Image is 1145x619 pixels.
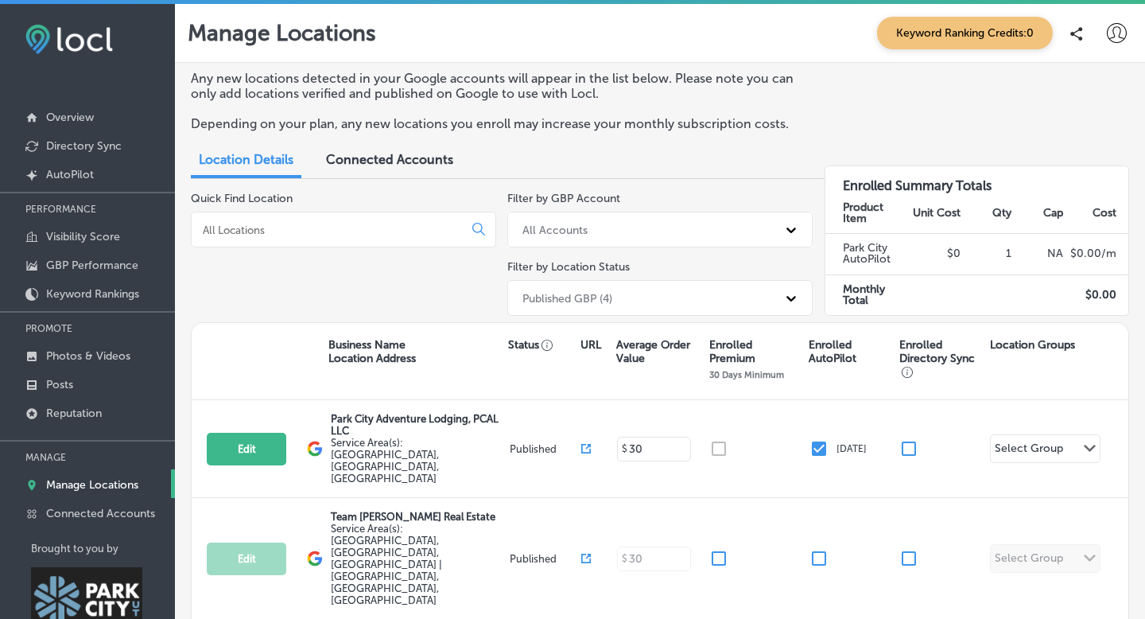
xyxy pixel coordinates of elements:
[1064,274,1128,315] td: $ 0.00
[46,139,122,153] p: Directory Sync
[836,443,867,454] p: [DATE]
[961,193,1012,234] th: Qty
[507,260,630,274] label: Filter by Location Status
[46,349,130,363] p: Photos & Videos
[995,442,1063,460] div: Select Group
[307,441,323,457] img: logo
[191,116,801,131] p: Depending on your plan, any new locations you enroll may increase your monthly subscription costs.
[910,234,961,274] td: $0
[510,553,581,565] p: Published
[825,274,910,315] td: Monthly Total
[46,287,139,301] p: Keyword Rankings
[1012,193,1063,234] th: Cap
[25,25,113,54] img: fda3e92497d09a02dc62c9cd864e3231.png
[1064,193,1128,234] th: Cost
[990,338,1075,352] p: Location Groups
[46,507,155,520] p: Connected Accounts
[188,20,376,46] p: Manage Locations
[328,338,416,365] p: Business Name Location Address
[522,291,612,305] div: Published GBP (4)
[510,443,581,455] p: Published
[31,543,175,555] p: Brought to you by
[326,152,453,167] span: Connected Accounts
[825,234,910,274] td: Park City AutoPilot
[709,338,801,365] p: Enrolled Premium
[46,111,94,124] p: Overview
[207,543,286,575] button: Edit
[331,413,506,437] p: Park City Adventure Lodging, PCAL LLC
[191,71,801,101] p: Any new locations detected in your Google accounts will appear in the list below. Please note you...
[1064,234,1128,274] td: $ 0.00 /m
[46,259,138,272] p: GBP Performance
[46,478,138,492] p: Manage Locations
[1012,234,1063,274] td: NA
[616,338,701,365] p: Average Order Value
[877,17,1053,49] span: Keyword Ranking Credits: 0
[199,152,293,167] span: Location Details
[201,223,460,237] input: All Locations
[507,192,620,205] label: Filter by GBP Account
[331,523,442,606] span: Park City, UT, USA | Salt Lake City, UT, USA
[46,407,102,420] p: Reputation
[843,200,883,225] strong: Product Item
[899,338,982,379] p: Enrolled Directory Sync
[46,168,94,181] p: AutoPilot
[580,338,601,352] p: URL
[809,338,891,365] p: Enrolled AutoPilot
[331,437,439,485] span: Park City, UT, USA
[207,433,286,465] button: Edit
[522,223,588,236] div: All Accounts
[46,230,120,243] p: Visibility Score
[709,369,784,380] p: 30 Days Minimum
[331,511,506,523] p: Team [PERSON_NAME] Real Estate
[825,166,1129,193] h3: Enrolled Summary Totals
[508,338,580,352] p: Status
[191,192,293,205] label: Quick Find Location
[910,193,961,234] th: Unit Cost
[46,378,73,391] p: Posts
[622,443,627,454] p: $
[961,234,1012,274] td: 1
[307,551,323,566] img: logo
